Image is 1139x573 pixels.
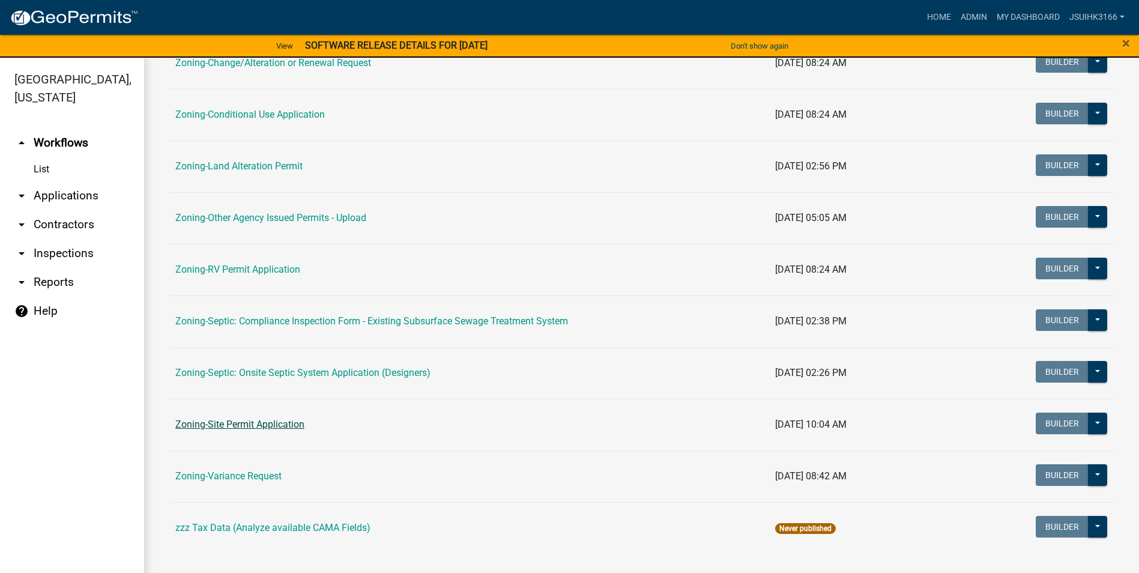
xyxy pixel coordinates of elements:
[1036,361,1089,383] button: Builder
[175,522,370,533] a: zzz Tax Data (Analyze available CAMA Fields)
[775,470,847,482] span: [DATE] 08:42 AM
[1036,309,1089,331] button: Builder
[1036,516,1089,538] button: Builder
[14,246,29,261] i: arrow_drop_down
[175,419,304,430] a: Zoning-Site Permit Application
[775,57,847,68] span: [DATE] 08:24 AM
[775,367,847,378] span: [DATE] 02:26 PM
[271,36,298,56] a: View
[1036,51,1089,73] button: Builder
[14,189,29,203] i: arrow_drop_down
[1036,103,1089,124] button: Builder
[775,212,847,223] span: [DATE] 05:05 AM
[1065,6,1129,29] a: Jsuihk3166
[305,40,488,51] strong: SOFTWARE RELEASE DETAILS FOR [DATE]
[175,160,303,172] a: Zoning-Land Alteration Permit
[14,217,29,232] i: arrow_drop_down
[1036,258,1089,279] button: Builder
[14,275,29,290] i: arrow_drop_down
[956,6,992,29] a: Admin
[175,212,366,223] a: Zoning-Other Agency Issued Permits - Upload
[775,419,847,430] span: [DATE] 10:04 AM
[14,136,29,150] i: arrow_drop_up
[175,315,568,327] a: Zoning-Septic: Compliance Inspection Form - Existing Subsurface Sewage Treatment System
[175,367,431,378] a: Zoning-Septic: Onsite Septic System Application (Designers)
[775,523,836,534] span: Never published
[175,57,371,68] a: Zoning-Change/Alteration or Renewal Request
[175,109,325,120] a: Zoning-Conditional Use Application
[1122,36,1130,50] button: Close
[1036,413,1089,434] button: Builder
[14,304,29,318] i: help
[775,264,847,275] span: [DATE] 08:24 AM
[992,6,1065,29] a: My Dashboard
[775,160,847,172] span: [DATE] 02:56 PM
[922,6,956,29] a: Home
[175,264,300,275] a: Zoning-RV Permit Application
[1036,154,1089,176] button: Builder
[175,470,282,482] a: Zoning-Variance Request
[726,36,793,56] button: Don't show again
[775,109,847,120] span: [DATE] 08:24 AM
[1122,35,1130,52] span: ×
[1036,464,1089,486] button: Builder
[775,315,847,327] span: [DATE] 02:38 PM
[1036,206,1089,228] button: Builder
